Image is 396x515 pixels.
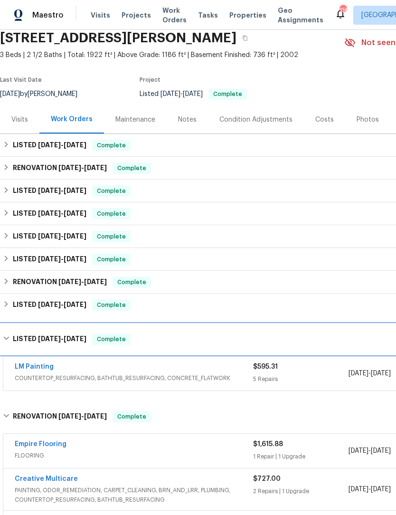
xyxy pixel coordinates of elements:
span: Complete [93,209,130,219]
span: PAINTING, ODOR_REMEDIATION, CARPET_CLEANING, BRN_AND_LRR, PLUMBING, COUNTERTOP_RESURFACING, BATHT... [15,486,253,505]
div: Maintenance [115,115,155,124]
div: Notes [178,115,197,124]
div: 1 Repair | 1 Upgrade [253,452,349,461]
h6: LISTED [13,231,86,242]
button: Copy Address [236,29,254,47]
span: [DATE] [64,335,86,342]
span: - [38,256,86,262]
span: [DATE] [349,370,368,377]
a: Creative Multicare [15,476,78,482]
span: Complete [93,255,130,264]
div: Costs [315,115,334,124]
h6: RENOVATION [13,162,107,174]
span: - [38,233,86,239]
span: [DATE] [64,142,86,148]
span: Visits [91,10,110,20]
span: - [160,91,203,97]
div: Condition Adjustments [219,115,292,124]
span: [DATE] [64,187,86,194]
span: - [349,485,391,494]
span: $1,615.88 [253,441,283,448]
span: [DATE] [371,448,391,454]
span: [DATE] [84,164,107,171]
div: 2 Repairs | 1 Upgrade [253,486,349,496]
h6: LISTED [13,254,86,265]
span: Projects [122,10,151,20]
span: [DATE] [58,164,81,171]
h6: LISTED [13,299,86,311]
span: Listed [140,91,247,97]
span: - [38,142,86,148]
span: - [38,187,86,194]
span: FLOORING [15,451,253,460]
a: Empire Flooring [15,441,66,448]
h6: LISTED [13,208,86,219]
span: [DATE] [84,413,107,420]
span: $595.31 [253,363,278,370]
h6: RENOVATION [13,277,107,288]
span: [DATE] [183,91,203,97]
h6: LISTED [13,185,86,197]
span: Complete [113,163,150,173]
span: [DATE] [84,278,107,285]
div: Photos [357,115,379,124]
span: [DATE] [58,413,81,420]
span: [DATE] [38,256,61,262]
div: 116 [339,6,346,15]
span: [DATE] [38,142,61,148]
span: [DATE] [349,486,368,493]
span: [DATE] [349,448,368,454]
span: [DATE] [64,301,86,308]
span: [DATE] [38,301,61,308]
div: Visits [11,115,28,124]
span: COUNTERTOP_RESURFACING, BATHTUB_RESURFACING, CONCRETE_FLATWORK [15,373,253,383]
span: [DATE] [371,370,391,377]
span: [DATE] [64,233,86,239]
span: [DATE] [38,187,61,194]
h6: LISTED [13,140,86,151]
h6: RENOVATION [13,411,107,422]
span: Complete [93,186,130,196]
span: [DATE] [38,210,61,217]
span: Complete [113,277,150,287]
span: Complete [113,412,150,421]
span: Project [140,77,160,83]
span: Complete [93,334,130,344]
span: Geo Assignments [278,6,323,25]
a: LM Painting [15,363,54,370]
span: - [58,278,107,285]
span: [DATE] [38,233,61,239]
span: - [38,301,86,308]
span: [DATE] [58,278,81,285]
span: - [349,369,391,378]
h6: LISTED [13,334,86,345]
span: - [349,446,391,456]
span: [DATE] [64,210,86,217]
div: Work Orders [51,114,93,124]
span: - [38,210,86,217]
span: Complete [209,91,246,97]
div: 5 Repairs [253,374,349,384]
span: $727.00 [253,476,281,482]
span: - [38,335,86,342]
span: Maestro [32,10,64,20]
span: - [58,164,107,171]
span: Properties [229,10,266,20]
span: - [58,413,107,420]
span: Complete [93,232,130,241]
span: [DATE] [38,335,61,342]
span: [DATE] [160,91,180,97]
span: Complete [93,141,130,150]
span: Tasks [198,12,218,19]
span: Complete [93,300,130,310]
span: [DATE] [371,486,391,493]
span: [DATE] [64,256,86,262]
span: Work Orders [162,6,187,25]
